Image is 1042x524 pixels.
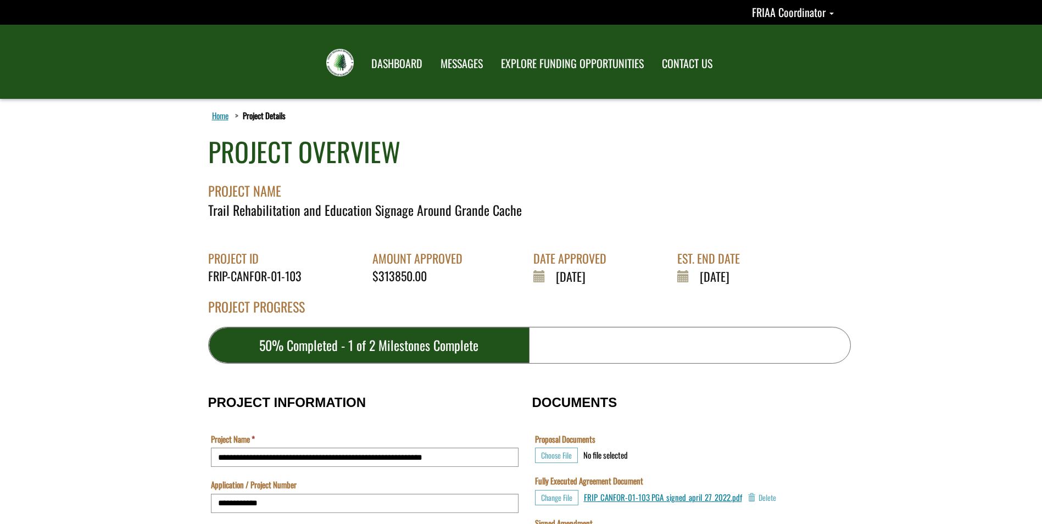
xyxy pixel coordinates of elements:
a: EXPLORE FUNDING OPPORTUNITIES [493,50,652,77]
img: FRIAA Submissions Portal [326,49,354,76]
button: Delete [748,490,776,505]
span: FRIAA Coordinator [752,4,826,20]
nav: Main Navigation [361,47,721,77]
a: FRIP_CANFOR-01-103 PGA_signed_april_27_2022.pdf [584,491,742,503]
button: Choose File for Fully Executed Agreement Document [535,490,578,505]
div: [DATE] [533,267,615,285]
a: DASHBOARD [363,50,431,77]
div: 50% Completed - 1 of 2 Milestones Complete [209,327,530,363]
div: Trail Rehabilitation and Education Signage Around Grande Cache [208,200,851,219]
div: PROJECT ID [208,250,310,267]
div: No file selected [583,449,628,461]
label: Application / Project Number [211,479,297,490]
div: [DATE] [677,267,748,285]
li: Project Details [232,110,286,121]
div: $313850.00 [372,267,471,285]
div: PROJECT PROGRESS [208,297,851,327]
button: Choose File for Proposal Documents [535,448,578,463]
h3: DOCUMENTS [532,395,834,410]
a: CONTACT US [654,50,721,77]
div: PROJECT NAME [208,171,851,200]
div: AMOUNT APPROVED [372,250,471,267]
label: Project Name [211,433,255,445]
div: FRIP-CANFOR-01-103 [208,267,310,285]
div: PROJECT OVERVIEW [208,133,400,171]
label: Fully Executed Agreement Document [535,475,643,487]
a: Home [210,108,231,122]
a: FRIAA Coordinator [752,4,834,20]
h3: PROJECT INFORMATION [208,395,521,410]
input: Project Name [211,448,519,467]
div: DATE APPROVED [533,250,615,267]
a: MESSAGES [432,50,491,77]
label: Proposal Documents [535,433,595,445]
div: EST. END DATE [677,250,748,267]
